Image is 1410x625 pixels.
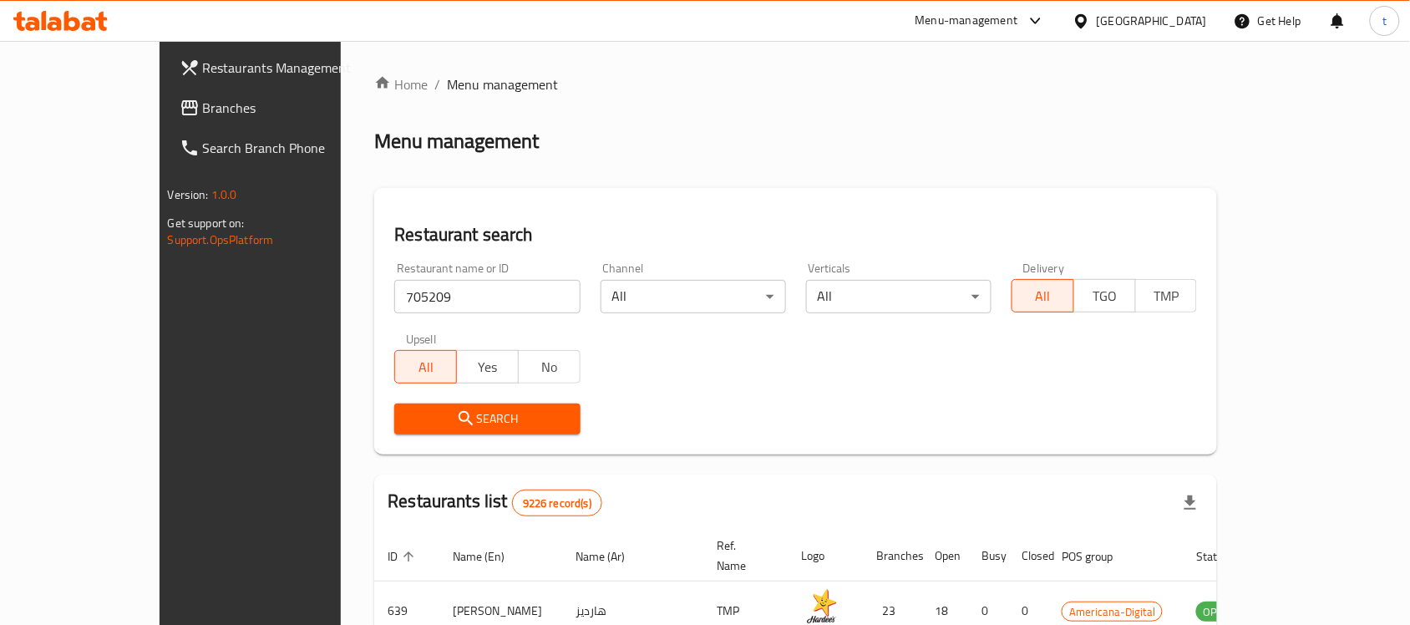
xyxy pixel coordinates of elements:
[863,531,921,582] th: Branches
[394,280,580,313] input: Search for restaurant name or ID..
[166,88,395,128] a: Branches
[525,355,574,379] span: No
[166,128,395,168] a: Search Branch Phone
[394,404,580,434] button: Search
[374,74,428,94] a: Home
[1196,602,1237,622] span: OPEN
[394,350,457,384] button: All
[434,74,440,94] li: /
[408,409,566,429] span: Search
[1019,284,1068,308] span: All
[788,531,863,582] th: Logo
[1135,279,1198,312] button: TMP
[601,280,786,313] div: All
[1081,284,1129,308] span: TGO
[203,138,382,158] span: Search Branch Phone
[211,184,237,206] span: 1.0.0
[717,536,768,576] span: Ref. Name
[374,74,1217,94] nav: breadcrumb
[1062,546,1134,567] span: POS group
[576,546,647,567] span: Name (Ar)
[512,490,602,516] div: Total records count
[806,280,992,313] div: All
[921,531,968,582] th: Open
[168,229,274,251] a: Support.OpsPlatform
[1012,279,1074,312] button: All
[166,48,395,88] a: Restaurants Management
[968,531,1008,582] th: Busy
[456,350,519,384] button: Yes
[402,355,450,379] span: All
[453,546,526,567] span: Name (En)
[1023,262,1065,274] label: Delivery
[406,333,437,345] label: Upsell
[394,222,1197,247] h2: Restaurant search
[1008,531,1048,582] th: Closed
[168,212,245,234] span: Get support on:
[1063,602,1162,622] span: Americana-Digital
[464,355,512,379] span: Yes
[203,98,382,118] span: Branches
[1170,483,1210,523] div: Export file
[388,546,419,567] span: ID
[1382,12,1387,30] span: t
[168,184,209,206] span: Version:
[1097,12,1207,30] div: [GEOGRAPHIC_DATA]
[374,128,539,155] h2: Menu management
[388,489,602,516] h2: Restaurants list
[203,58,382,78] span: Restaurants Management
[513,495,601,511] span: 9226 record(s)
[915,11,1018,31] div: Menu-management
[1073,279,1136,312] button: TGO
[1196,546,1250,567] span: Status
[447,74,558,94] span: Menu management
[1143,284,1191,308] span: TMP
[518,350,581,384] button: No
